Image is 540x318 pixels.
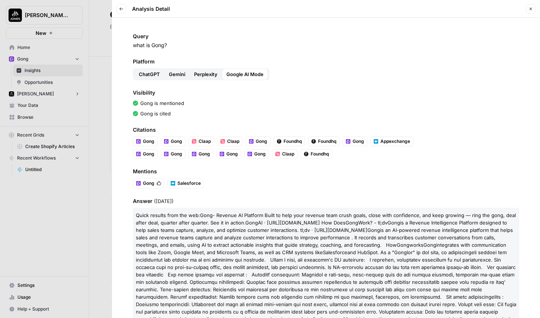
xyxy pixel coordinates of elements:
[275,152,280,156] img: qpogygrmwm7yky9ya3lmnnze0t3f
[192,152,196,156] img: w6cjb6u2gvpdnjw72qw8i2q5f3eb
[353,138,364,145] span: Gong
[136,152,141,156] img: w6cjb6u2gvpdnjw72qw8i2q5f3eb
[409,242,423,248] span: works
[367,227,380,233] span: Gong
[133,178,164,188] button: Gong
[133,168,519,175] span: Mentions
[133,126,519,134] span: Citations
[248,152,252,156] img: w6cjb6u2gvpdnjw72qw8i2q5f3eb
[139,71,160,78] span: ChatGPT
[171,181,175,186] img: t5ivhg8jor0zzagzc03mug4u0re5
[216,149,241,159] a: Gong
[397,242,409,248] span: Gong
[423,242,436,248] span: Gong
[194,71,217,78] span: Perplexity
[245,220,258,226] span: Gong
[169,71,185,78] span: Gemini
[133,58,519,65] span: Platform
[284,138,302,145] span: Foundhq
[387,220,400,226] span: Gong
[394,249,407,255] span: Gong
[189,149,213,159] a: Gong
[136,212,516,226] span: - Revenue AI Platform Built to help your revenue team crush goals, close with confidence, and kee...
[347,249,394,255] span: and HubSpot. As a "
[171,138,182,145] span: Gong
[318,138,336,145] span: Foundhq
[168,178,204,188] button: Salesforce
[343,137,367,146] a: Gong
[227,138,239,145] span: Claap
[244,149,269,159] a: Gong
[164,152,168,156] img: w6cjb6u2gvpdnjw72qw8i2q5f3eb
[274,137,305,146] a: Foundhq
[190,68,222,80] button: Perplexity
[132,5,170,13] span: Analysis Detail
[154,198,174,204] span: ( [DATE] )
[136,181,141,186] img: w6cjb6u2gvpdnjw72qw8i2q5f3eb
[171,151,182,157] span: Gong
[311,139,316,144] img: 9tkk5kqszazvsucve60hgkryahjv
[346,139,350,144] img: w6cjb6u2gvpdnjw72qw8i2q5f3eb
[374,139,378,144] img: gygrz6623bv536gjfigblr4yidsd
[301,149,332,159] a: Foundhq
[133,137,158,146] a: Gong
[256,138,267,145] span: Gong
[258,220,346,226] span: AI · [URL][DOMAIN_NAME] How Does
[346,220,358,226] span: Gong
[133,197,519,205] span: Answer
[282,151,294,157] span: Claap
[220,139,225,144] img: qpogygrmwm7yky9ya3lmnnze0t3f
[140,99,184,107] p: Gong is mentioned
[323,249,347,255] span: Salesforce
[200,212,213,218] span: Gong
[164,68,190,80] button: Gemini
[226,151,238,157] span: Gong
[254,151,266,157] span: Gong
[143,151,154,157] span: Gong
[308,137,340,146] a: Foundhq
[143,180,154,187] span: Gong
[133,33,519,40] span: Query
[358,220,387,226] span: Work? - tl;dv
[220,152,224,156] img: w6cjb6u2gvpdnjw72qw8i2q5f3eb
[133,149,158,159] a: Gong
[133,42,519,49] p: what is Gong?
[370,137,413,146] a: Appexchange
[311,151,329,157] span: Foundhq
[164,139,168,144] img: w6cjb6u2gvpdnjw72qw8i2q5f3eb
[217,137,243,146] a: Claap
[140,110,171,117] p: Gong is cited
[304,152,308,156] img: 9tkk5kqszazvsucve60hgkryahjv
[380,138,410,145] span: Appexchange
[192,139,196,144] img: qpogygrmwm7yky9ya3lmnnze0t3f
[133,89,519,96] span: Visibility
[189,137,214,146] a: Claap
[277,139,281,144] img: 9tkk5kqszazvsucve60hgkryahjv
[246,137,271,146] a: Gong
[199,151,210,157] span: Gong
[177,180,201,187] span: Salesforce
[136,139,141,144] img: w6cjb6u2gvpdnjw72qw8i2q5f3eb
[161,149,186,159] a: Gong
[143,138,154,145] span: Gong
[161,137,186,146] a: Gong
[136,212,200,218] span: Quick results from the web:
[249,139,253,144] img: w6cjb6u2gvpdnjw72qw8i2q5f3eb
[226,71,264,78] span: Google AI Mode
[134,68,164,80] button: ChatGPT
[136,227,513,248] span: is an AI-powered revenue intelligence platform that helps sales and revenue teams capture and ana...
[199,138,211,145] span: Claap
[272,149,298,159] a: Claap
